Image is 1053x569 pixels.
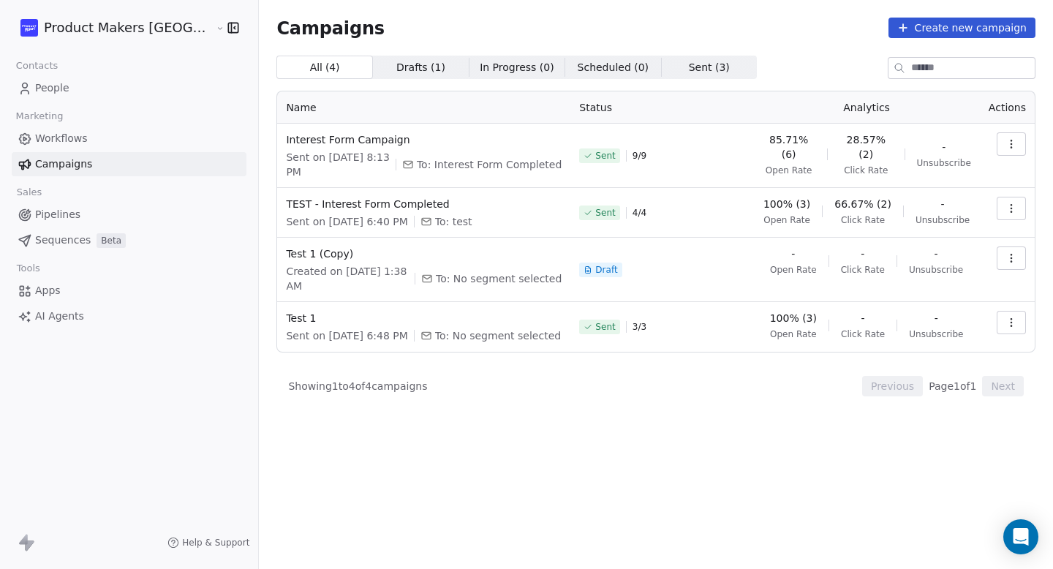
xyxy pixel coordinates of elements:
button: Next [982,376,1024,396]
span: Apps [35,283,61,298]
span: Click Rate [844,165,888,176]
span: Scheduled ( 0 ) [578,60,649,75]
button: Create new campaign [888,18,1035,38]
span: 4 / 4 [633,207,646,219]
th: Actions [980,91,1035,124]
span: In Progress ( 0 ) [480,60,554,75]
a: People [12,76,246,100]
span: Sales [10,181,48,203]
span: AI Agents [35,309,84,324]
span: - [791,246,795,261]
span: Sequences [35,233,91,248]
span: Unsubscribe [909,328,963,340]
span: Sent on [DATE] 6:48 PM [286,328,407,343]
span: Unsubscribe [916,214,970,226]
div: Open Intercom Messenger [1003,519,1038,554]
span: To: No segment selected [435,328,561,343]
span: 9 / 9 [633,150,646,162]
span: Sent [595,207,615,219]
span: - [942,140,946,154]
button: Previous [862,376,923,396]
a: AI Agents [12,304,246,328]
span: - [935,246,938,261]
span: Page 1 of 1 [929,379,976,393]
span: Open Rate [770,264,817,276]
span: 100% (3) [763,197,810,211]
span: - [941,197,945,211]
a: SequencesBeta [12,228,246,252]
span: People [35,80,69,96]
span: Drafts ( 1 ) [396,60,445,75]
span: Draft [595,264,617,276]
span: Help & Support [182,537,249,549]
span: 85.71% (6) [762,132,815,162]
span: - [861,246,864,261]
span: Beta [97,233,126,248]
span: Created on [DATE] 1:38 AM [286,264,409,293]
span: To: test [435,214,472,229]
span: Click Rate [841,328,885,340]
span: To: Interest Form Completed [417,157,562,172]
span: Contacts [10,55,64,77]
button: Product Makers [GEOGRAPHIC_DATA] [18,15,205,40]
a: Workflows [12,127,246,151]
span: Campaigns [35,157,92,172]
span: Test 1 [286,311,562,325]
span: Click Rate [841,264,885,276]
span: Sent ( 3 ) [689,60,730,75]
span: Marketing [10,105,69,127]
a: Help & Support [167,537,249,549]
span: To: No segment selected [436,271,562,286]
span: Workflows [35,131,88,146]
span: Unsubscribe [917,157,971,169]
a: Pipelines [12,203,246,227]
span: Sent [595,150,615,162]
span: Tools [10,257,46,279]
span: Unsubscribe [909,264,963,276]
span: Open Rate [766,165,812,176]
span: Product Makers [GEOGRAPHIC_DATA] [44,18,212,37]
img: logo-pm-flat-whiteonblue@2x.png [20,19,38,37]
span: TEST - Interest Form Completed [286,197,562,211]
span: - [935,311,938,325]
span: 28.57% (2) [839,132,893,162]
th: Name [277,91,570,124]
span: 3 / 3 [633,321,646,333]
a: Campaigns [12,152,246,176]
span: Open Rate [763,214,810,226]
span: Sent on [DATE] 8:13 PM [286,150,390,179]
span: 100% (3) [770,311,817,325]
span: Open Rate [770,328,817,340]
a: Apps [12,279,246,303]
span: Sent [595,321,615,333]
span: - [861,311,865,325]
span: Interest Form Campaign [286,132,562,147]
span: Campaigns [276,18,385,38]
span: Click Rate [841,214,885,226]
th: Analytics [753,91,980,124]
th: Status [570,91,753,124]
span: 66.67% (2) [834,197,891,211]
span: Sent on [DATE] 6:40 PM [286,214,407,229]
span: Pipelines [35,207,80,222]
span: Showing 1 to 4 of 4 campaigns [288,379,427,393]
span: Test 1 (Copy) [286,246,562,261]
